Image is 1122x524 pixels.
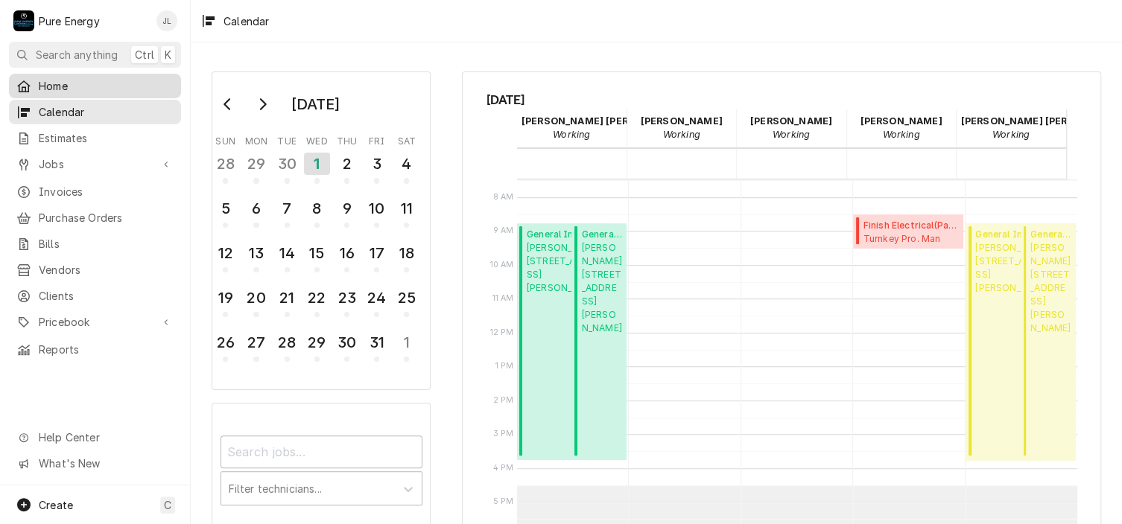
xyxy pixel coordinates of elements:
[135,47,154,63] span: Ctrl
[966,223,1059,461] div: General Installation(Uninvoiced)[PERSON_NAME][STREET_ADDRESS][PERSON_NAME]
[365,197,388,220] div: 10
[9,42,181,68] button: Search anythingCtrlK
[9,205,181,230] a: Purchase Orders
[9,337,181,362] a: Reports
[9,284,181,308] a: Clients
[305,197,329,220] div: 8
[853,214,963,249] div: Finish Electrical(Past Due)Turnkey Pro. Man[STREET_ADDRESS][PERSON_NAME]
[39,262,174,278] span: Vendors
[212,71,431,390] div: Calendar Day Picker
[365,331,388,354] div: 31
[13,10,34,31] div: P
[860,115,942,127] strong: [PERSON_NAME]
[305,331,329,354] div: 29
[9,451,181,476] a: Go to What's New
[305,242,329,264] div: 15
[272,130,302,148] th: Tuesday
[392,130,422,148] th: Saturday
[956,109,1065,147] div: Rodolfo Hernandez Lorenzo - Working
[395,242,418,264] div: 18
[627,109,736,147] div: Daniel Tapia - Working
[9,126,181,150] a: Estimates
[335,197,358,220] div: 9
[571,223,627,461] div: [Service] General Installation Richard Sorrentino 1762 Southfork Pl, Paso Robles, CA 93446 ID: JO...
[486,327,518,339] span: 12 PM
[527,241,606,295] span: [PERSON_NAME] [STREET_ADDRESS][PERSON_NAME]
[853,214,963,249] div: [Service] Finish Electrical Turnkey Pro. Man 9335 Musselman Dr. Unit #13, Atascadero, CA 93446 ID...
[211,130,241,148] th: Sunday
[489,462,518,474] span: 4 PM
[582,241,622,335] span: [PERSON_NAME] [STREET_ADDRESS][PERSON_NAME]
[395,287,418,309] div: 25
[517,223,610,461] div: [Service] General Installation Richard Sorrentino 1762 Southfork Pl, Paso Robles, CA 93446 ID: JO...
[305,287,329,309] div: 22
[164,497,171,513] span: C
[276,153,299,175] div: 30
[276,331,299,354] div: 28
[335,287,358,309] div: 23
[39,288,174,304] span: Clients
[302,130,332,148] th: Wednesday
[489,428,518,440] span: 3 PM
[214,153,237,175] div: 28
[846,109,956,147] div: James Linnenkamp - Working
[285,92,345,117] div: [DATE]
[39,456,172,471] span: What's New
[9,310,181,334] a: Go to Pricebook
[365,153,388,175] div: 3
[1021,223,1076,461] div: General Installation(Uninvoiced)[PERSON_NAME][STREET_ADDRESS][PERSON_NAME]
[39,184,174,199] span: Invoices
[221,435,422,468] input: Search jobs...
[517,109,627,147] div: Albert Hernandez Soto - Working
[165,47,171,63] span: K
[214,331,237,354] div: 26
[36,47,118,63] span: Search anything
[489,496,518,508] span: 5 PM
[492,360,518,372] span: 1 PM
[863,232,959,244] span: Turnkey Pro. Man [STREET_ADDRESS][PERSON_NAME]
[489,293,518,304] span: 11 AM
[156,10,177,31] div: James Linnenkamp's Avatar
[365,287,388,309] div: 24
[365,242,388,264] div: 17
[489,191,518,203] span: 8 AM
[9,231,181,256] a: Bills
[9,74,181,98] a: Home
[663,129,700,140] em: Working
[247,92,277,116] button: Go to next month
[332,130,362,148] th: Thursday
[39,429,172,445] span: Help Center
[527,228,606,241] span: General Installation ( Uninvoiced )
[39,78,174,94] span: Home
[244,197,267,220] div: 6
[641,115,723,127] strong: [PERSON_NAME]
[221,422,422,521] div: Calendar Filters
[489,225,518,237] span: 9 AM
[975,228,1054,241] span: General Installation ( Uninvoiced )
[335,242,358,264] div: 16
[9,425,181,450] a: Go to Help Center
[214,197,237,220] div: 5
[13,10,34,31] div: Pure Energy's Avatar
[39,130,174,146] span: Estimates
[9,258,181,282] a: Vendors
[395,153,418,175] div: 4
[39,210,174,226] span: Purchase Orders
[966,223,1059,461] div: [Service] General Installation Richard Sorrentino 1762 Southfork Pl, Paso Robles, CA 93446 ID: JO...
[39,236,174,252] span: Bills
[244,287,267,309] div: 20
[553,129,590,140] em: Working
[244,153,267,175] div: 29
[39,13,100,29] div: Pure Energy
[1021,223,1076,461] div: [Service] General Installation Richard Sorrentino 1762 Southfork Pl, Paso Robles, CA 93446 ID: JO...
[156,10,177,31] div: JL
[992,129,1030,140] em: Working
[9,152,181,176] a: Go to Jobs
[335,153,358,175] div: 2
[486,90,1077,109] span: [DATE]
[882,129,919,140] em: Working
[9,100,181,124] a: Calendar
[773,129,810,140] em: Working
[276,287,299,309] div: 21
[39,104,174,120] span: Calendar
